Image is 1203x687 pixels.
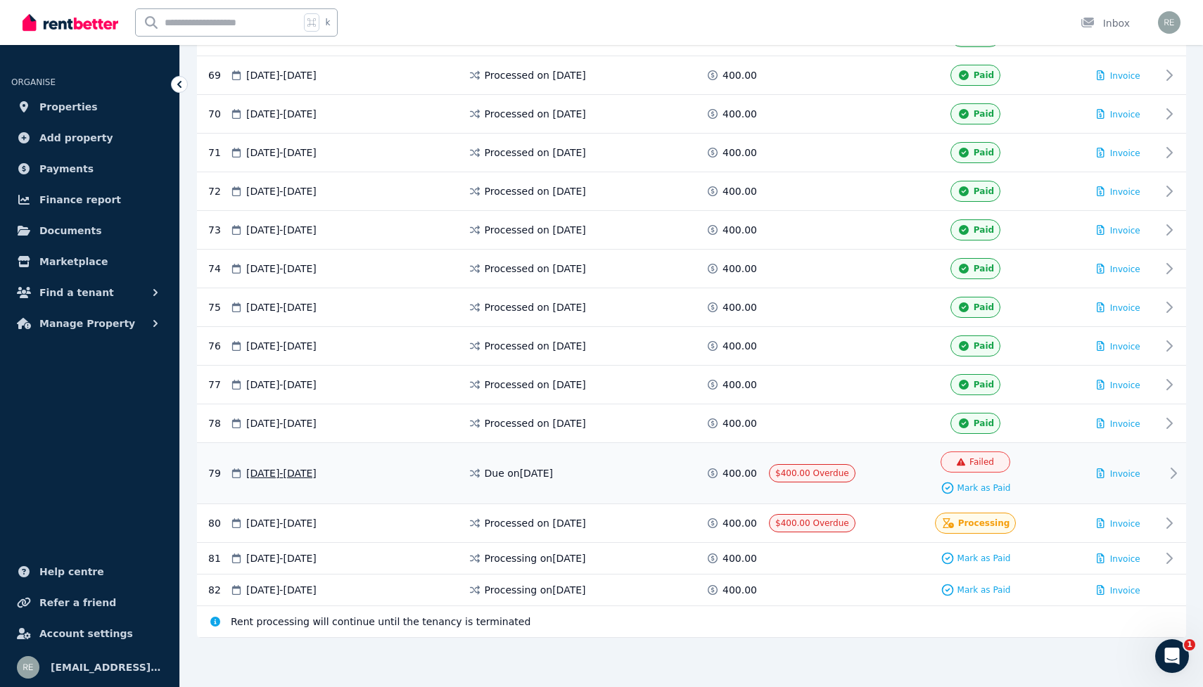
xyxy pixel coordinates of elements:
[39,222,102,239] span: Documents
[974,340,994,352] span: Paid
[485,516,586,530] span: Processed on [DATE]
[246,551,317,565] span: [DATE] - [DATE]
[246,339,317,353] span: [DATE] - [DATE]
[246,68,317,82] span: [DATE] - [DATE]
[1110,148,1140,158] span: Invoice
[974,263,994,274] span: Paid
[974,186,994,197] span: Paid
[974,418,994,429] span: Paid
[1097,551,1140,565] button: Invoice
[208,103,229,124] div: 70
[11,278,168,307] button: Find a tenant
[11,248,168,276] a: Marketplace
[208,297,229,318] div: 75
[485,107,586,121] span: Processed on [DATE]
[1081,16,1130,30] div: Inbox
[325,17,330,28] span: k
[246,146,317,160] span: [DATE] - [DATE]
[1110,226,1140,236] span: Invoice
[1097,339,1140,353] button: Invoice
[723,466,757,480] span: 400.00
[957,584,1011,596] span: Mark as Paid
[485,262,586,276] span: Processed on [DATE]
[1110,419,1140,429] span: Invoice
[208,513,229,534] div: 80
[485,583,586,597] span: Processing on [DATE]
[1097,146,1140,160] button: Invoice
[485,339,586,353] span: Processed on [DATE]
[1110,71,1140,81] span: Invoice
[957,553,1011,564] span: Mark as Paid
[208,451,229,495] div: 79
[1110,380,1140,390] span: Invoice
[17,656,39,679] img: rebekahdaw@hotmail.com
[208,65,229,86] div: 69
[1155,639,1189,673] iframe: Intercom live chat
[1110,264,1140,274] span: Invoice
[723,300,757,314] span: 400.00
[231,615,530,629] span: Rent processing will continue until the tenancy is terminated
[974,147,994,158] span: Paid
[246,300,317,314] span: [DATE] - [DATE]
[208,413,229,434] div: 78
[208,142,229,163] div: 71
[969,456,994,468] span: Failed
[1110,554,1140,564] span: Invoice
[1097,516,1140,530] button: Invoice
[208,181,229,202] div: 72
[11,124,168,152] a: Add property
[39,625,133,642] span: Account settings
[974,70,994,81] span: Paid
[1097,184,1140,198] button: Invoice
[11,309,168,338] button: Manage Property
[485,466,554,480] span: Due on [DATE]
[1158,11,1180,34] img: rebekahdaw@hotmail.com
[723,184,757,198] span: 400.00
[246,184,317,198] span: [DATE] - [DATE]
[1097,466,1140,480] button: Invoice
[246,416,317,430] span: [DATE] - [DATE]
[1097,583,1140,597] button: Invoice
[246,262,317,276] span: [DATE] - [DATE]
[246,466,317,480] span: [DATE] - [DATE]
[1110,586,1140,596] span: Invoice
[1110,342,1140,352] span: Invoice
[246,378,317,392] span: [DATE] - [DATE]
[723,551,757,565] span: 400.00
[974,108,994,120] span: Paid
[1110,303,1140,313] span: Invoice
[39,253,108,270] span: Marketplace
[723,339,757,353] span: 400.00
[723,223,757,237] span: 400.00
[485,146,586,160] span: Processed on [DATE]
[51,659,163,676] span: [EMAIL_ADDRESS][DOMAIN_NAME]
[39,160,94,177] span: Payments
[208,258,229,279] div: 74
[208,374,229,395] div: 77
[1097,300,1140,314] button: Invoice
[208,219,229,240] div: 73
[485,416,586,430] span: Processed on [DATE]
[485,184,586,198] span: Processed on [DATE]
[39,191,121,208] span: Finance report
[957,482,1011,494] span: Mark as Paid
[39,315,135,332] span: Manage Property
[11,155,168,183] a: Payments
[974,379,994,390] span: Paid
[11,619,168,648] a: Account settings
[11,186,168,214] a: Finance report
[1097,378,1140,392] button: Invoice
[208,551,229,565] div: 81
[485,551,586,565] span: Processing on [DATE]
[39,594,116,611] span: Refer a friend
[723,583,757,597] span: 400.00
[208,583,229,597] div: 82
[1110,469,1140,479] span: Invoice
[1097,262,1140,276] button: Invoice
[723,516,757,530] span: 400.00
[775,518,849,528] span: $400.00 Overdue
[39,563,104,580] span: Help centre
[1110,187,1140,197] span: Invoice
[1184,639,1195,650] span: 1
[958,518,1010,529] span: Processing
